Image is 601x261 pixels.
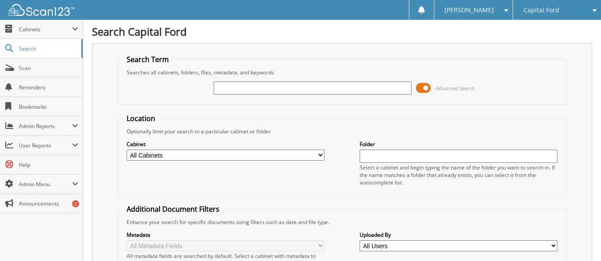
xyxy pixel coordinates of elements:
div: Searches all cabinets, folders, files, metadata, and keywords [122,69,562,76]
span: Capital Ford [524,7,559,13]
label: Uploaded By [360,231,557,239]
span: Cabinets [19,26,72,33]
div: Select a cabinet and begin typing the name of the folder you want to search in. If the name match... [360,164,557,186]
span: Advanced Search [436,85,475,92]
legend: Location [122,114,160,123]
span: Admin Menu [19,180,72,188]
span: Bookmarks [19,103,78,110]
label: Cabinet [127,140,324,148]
h1: Search Capital Ford [92,24,592,39]
div: Enhance your search for specific documents using filters such as date and file type. [122,218,562,226]
span: Search [19,45,77,52]
label: Metadata [127,231,324,239]
div: 2 [72,200,79,207]
img: scan123-logo-white.svg [9,4,75,16]
span: [PERSON_NAME] [444,7,494,13]
legend: Additional Document Filters [122,204,224,214]
legend: Search Term [122,55,173,64]
span: Help [19,161,78,169]
span: User Reports [19,142,72,149]
span: Announcements [19,200,78,207]
div: Optionally limit your search to a particular cabinet or folder [122,128,562,135]
span: Admin Reports [19,122,72,130]
label: Folder [360,140,557,148]
span: Scan [19,64,78,72]
span: Reminders [19,84,78,91]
